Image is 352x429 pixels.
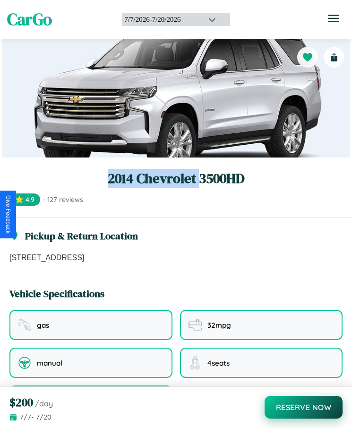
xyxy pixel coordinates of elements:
[18,318,31,332] img: fuel type
[9,394,33,410] span: $ 200
[9,287,104,300] h3: Vehicle Specifications
[25,229,138,243] h3: Pickup & Return Location
[265,396,343,419] button: Reserve Now
[5,195,11,234] div: Give Feedback
[37,321,49,330] span: gas
[20,413,52,421] span: 7 / 7 - 7 / 20
[7,8,52,31] span: CarGo
[207,359,230,368] span: 4 seats
[9,169,343,188] h1: 2014 Chevrolet 3500HD
[189,356,202,369] img: seating
[44,195,83,204] span: · 127 reviews
[124,16,197,24] div: 7 / 7 / 2026 - 7 / 20 / 2026
[189,318,202,332] img: fuel efficiency
[207,321,231,330] span: 32 mpg
[37,359,62,368] span: manual
[9,252,343,263] p: [STREET_ADDRESS]
[35,399,53,408] span: /day
[9,193,40,206] span: ⭐ 4.9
